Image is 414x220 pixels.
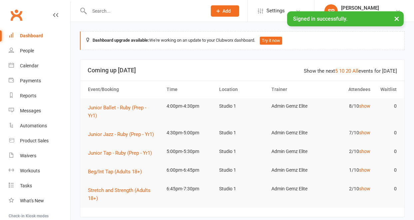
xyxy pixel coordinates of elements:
[321,81,373,98] th: Attendees
[341,5,391,11] div: [PERSON_NAME]
[9,133,70,148] a: Product Sales
[88,131,154,137] span: Junior Jazz - Ruby (Prep - Yr1)
[20,63,39,68] div: Calendar
[88,187,151,201] span: Stretch and Strength (Adults 18+)
[88,169,142,175] span: Beg/Int Tap (Adults 18+)
[216,81,268,98] th: Location
[20,168,40,173] div: Workouts
[88,186,161,202] button: Stretch and Strength (Adults 18+)
[335,68,338,74] a: 5
[164,81,216,98] th: Time
[341,11,391,17] div: Gemz Elite Dance Studio
[268,98,321,114] td: Admin Gemz Elite
[321,181,373,197] td: 2/10
[20,138,49,143] div: Product Sales
[304,67,397,75] div: Show the next events for [DATE]
[20,198,44,203] div: What's New
[216,181,268,197] td: Studio 1
[164,125,216,141] td: 4:30pm-5:00pm
[20,183,32,188] div: Tasks
[9,43,70,58] a: People
[88,168,147,176] button: Beg/Int Tap (Adults 18+)
[9,28,70,43] a: Dashboard
[20,33,43,38] div: Dashboard
[222,8,231,14] span: Add
[9,73,70,88] a: Payments
[93,38,149,43] strong: Dashboard upgrade available:
[164,181,216,197] td: 6:45pm-7:30pm
[20,48,34,53] div: People
[9,118,70,133] a: Automations
[87,6,202,16] input: Search...
[391,11,403,26] button: ×
[359,149,370,154] a: show
[359,167,370,173] a: show
[352,68,358,74] a: All
[20,93,36,98] div: Reports
[9,58,70,73] a: Calendar
[321,125,373,141] td: 7/10
[88,149,157,157] button: Junior Tap - Ruby (Prep - Yr1)
[268,144,321,159] td: Admin Gemz Elite
[164,98,216,114] td: 4:00pm-4:30pm
[9,178,70,193] a: Tasks
[8,7,25,23] a: Clubworx
[20,78,41,83] div: Payments
[9,163,70,178] a: Workouts
[260,37,282,45] button: Try it now
[373,162,400,178] td: 0
[88,67,397,74] h3: Coming up [DATE]
[268,81,321,98] th: Trainer
[88,105,146,119] span: Junior Ballet - Ruby (Prep - Yr1)
[88,130,159,138] button: Junior Jazz - Ruby (Prep - Yr1)
[373,181,400,197] td: 0
[268,162,321,178] td: Admin Gemz Elite
[20,108,41,113] div: Messages
[346,68,351,74] a: 20
[164,144,216,159] td: 5:00pm-5:30pm
[20,153,36,158] div: Waivers
[268,125,321,141] td: Admin Gemz Elite
[359,103,370,109] a: show
[216,98,268,114] td: Studio 1
[9,148,70,163] a: Waivers
[321,98,373,114] td: 8/10
[216,125,268,141] td: Studio 1
[373,144,400,159] td: 0
[9,193,70,208] a: What's New
[80,31,405,50] div: We're working on an update to your Clubworx dashboard.
[359,130,370,135] a: show
[216,162,268,178] td: Studio 1
[20,123,47,128] div: Automations
[216,144,268,159] td: Studio 1
[324,4,338,18] div: SP
[88,150,152,156] span: Junior Tap - Ruby (Prep - Yr1)
[293,16,347,22] span: Signed in successfully.
[321,162,373,178] td: 1/10
[9,103,70,118] a: Messages
[373,98,400,114] td: 0
[373,81,400,98] th: Waitlist
[359,186,370,191] a: show
[211,5,239,17] button: Add
[88,104,161,120] button: Junior Ballet - Ruby (Prep - Yr1)
[9,88,70,103] a: Reports
[164,162,216,178] td: 6:00pm-6:45pm
[266,3,285,18] span: Settings
[85,81,164,98] th: Event/Booking
[373,125,400,141] td: 0
[268,181,321,197] td: Admin Gemz Elite
[321,144,373,159] td: 2/10
[339,68,344,74] a: 10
